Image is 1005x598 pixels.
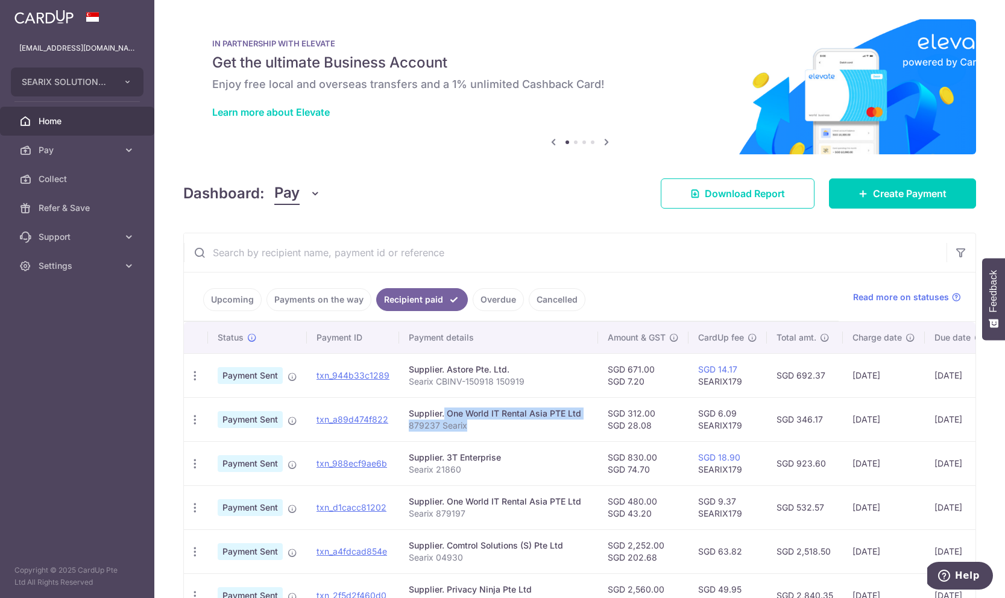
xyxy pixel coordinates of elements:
div: Supplier. One World IT Rental Asia PTE Ltd [409,496,588,508]
td: [DATE] [925,353,994,397]
input: Search by recipient name, payment id or reference [184,233,947,272]
span: Payment Sent [218,543,283,560]
td: SGD 532.57 [767,485,843,529]
td: SEARIX179 [688,353,767,397]
button: SEARIX SOLUTIONS INTERNATIONAL PTE. LTD. [11,68,143,96]
div: Supplier. Comtrol Solutions (S) Pte Ltd [409,540,588,552]
span: Create Payment [873,186,947,201]
td: SGD 830.00 SGD 74.70 [598,441,688,485]
td: SGD 63.82 [688,529,767,573]
td: [DATE] [843,441,925,485]
span: Payment Sent [218,411,283,428]
span: Payment Sent [218,455,283,472]
span: Pay [39,144,118,156]
span: Payment Sent [218,499,283,516]
td: SGD 671.00 SGD 7.20 [598,353,688,397]
div: Supplier. Astore Pte. Ltd. [409,364,588,376]
span: CardUp fee [698,332,744,344]
a: Create Payment [829,178,976,209]
span: Pay [274,182,300,205]
a: SGD 14.17 [698,364,737,374]
a: txn_988ecf9ae6b [317,458,387,468]
td: SGD 2,518.50 [767,529,843,573]
a: Download Report [661,178,814,209]
a: txn_d1cacc81202 [317,502,386,512]
p: [EMAIL_ADDRESS][DOMAIN_NAME] [19,42,135,54]
a: Recipient paid [376,288,468,311]
span: SEARIX SOLUTIONS INTERNATIONAL PTE. LTD. [22,76,111,88]
td: [DATE] [843,397,925,441]
img: CardUp [14,10,74,24]
a: Cancelled [529,288,585,311]
span: Feedback [988,270,999,312]
td: [DATE] [925,441,994,485]
span: Refer & Save [39,202,118,214]
div: Supplier. 3T Enterprise [409,452,588,464]
th: Payment ID [307,322,399,353]
td: SGD 480.00 SGD 43.20 [598,485,688,529]
a: Overdue [473,288,524,311]
td: [DATE] [843,529,925,573]
td: SGD 692.37 [767,353,843,397]
td: SGD 2,252.00 SGD 202.68 [598,529,688,573]
h5: Get the ultimate Business Account [212,53,947,72]
a: txn_a4fdcad854e [317,546,387,556]
span: Status [218,332,244,344]
td: SGD 6.09 SEARIX179 [688,397,767,441]
p: 879237 Searix [409,420,588,432]
td: SGD 9.37 SEARIX179 [688,485,767,529]
span: Home [39,115,118,127]
td: SGD 312.00 SGD 28.08 [598,397,688,441]
span: Download Report [705,186,785,201]
a: txn_a89d474f822 [317,414,388,424]
iframe: Opens a widget where you can find more information [927,562,993,592]
p: Searix 04930 [409,552,588,564]
td: [DATE] [925,485,994,529]
div: Supplier. Privacy Ninja Pte Ltd [409,584,588,596]
td: [DATE] [925,397,994,441]
span: Due date [934,332,971,344]
span: Collect [39,173,118,185]
p: Searix 21860 [409,464,588,476]
td: [DATE] [843,353,925,397]
span: Charge date [852,332,902,344]
span: Payment Sent [218,367,283,384]
a: Read more on statuses [853,291,961,303]
h4: Dashboard: [183,183,265,204]
img: Renovation banner [183,19,976,154]
td: SEARIX179 [688,441,767,485]
p: Searix CBINV-150918 150919 [409,376,588,388]
a: txn_944b33c1289 [317,370,389,380]
td: [DATE] [925,529,994,573]
button: Feedback - Show survey [982,258,1005,340]
a: SGD 18.90 [698,452,740,462]
th: Payment details [399,322,598,353]
a: Upcoming [203,288,262,311]
span: Support [39,231,118,243]
p: IN PARTNERSHIP WITH ELEVATE [212,39,947,48]
span: Amount & GST [608,332,666,344]
div: Supplier. One World IT Rental Asia PTE Ltd [409,408,588,420]
h6: Enjoy free local and overseas transfers and a 1% unlimited Cashback Card! [212,77,947,92]
p: Searix 879197 [409,508,588,520]
span: Settings [39,260,118,272]
td: [DATE] [843,485,925,529]
span: Total amt. [777,332,816,344]
button: Pay [274,182,321,205]
td: SGD 346.17 [767,397,843,441]
td: SGD 923.60 [767,441,843,485]
a: Learn more about Elevate [212,106,330,118]
span: Read more on statuses [853,291,949,303]
a: Payments on the way [266,288,371,311]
